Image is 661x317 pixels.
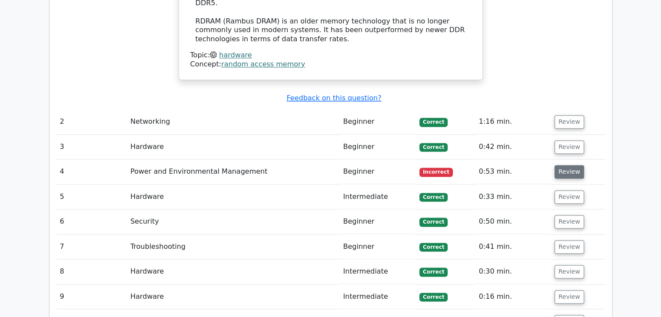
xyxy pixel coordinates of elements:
td: Hardware [127,135,340,159]
button: Review [555,165,584,178]
td: Intermediate [339,284,416,309]
td: 3 [56,135,127,159]
td: Hardware [127,259,340,284]
button: Review [555,115,584,129]
a: hardware [219,51,252,59]
td: 7 [56,234,127,259]
td: 0:41 min. [475,234,551,259]
td: Beginner [339,159,416,184]
td: 0:42 min. [475,135,551,159]
td: Hardware [127,284,340,309]
a: random access memory [221,60,305,68]
td: Intermediate [339,185,416,209]
td: 8 [56,259,127,284]
button: Review [555,240,584,254]
td: 0:50 min. [475,209,551,234]
button: Review [555,290,584,304]
button: Review [555,190,584,204]
td: 2 [56,109,127,134]
td: 4 [56,159,127,184]
td: Hardware [127,185,340,209]
span: Correct [419,293,448,301]
td: Power and Environmental Management [127,159,340,184]
span: Correct [419,118,448,126]
div: Topic: [190,51,471,60]
td: Networking [127,109,340,134]
td: 9 [56,284,127,309]
td: Beginner [339,109,416,134]
div: Concept: [190,60,471,69]
button: Review [555,140,584,154]
td: 0:53 min. [475,159,551,184]
td: 5 [56,185,127,209]
td: 6 [56,209,127,234]
td: 0:16 min. [475,284,551,309]
td: Intermediate [339,259,416,284]
span: Correct [419,218,448,226]
span: Correct [419,267,448,276]
button: Review [555,215,584,228]
td: Troubleshooting [127,234,340,259]
td: 0:33 min. [475,185,551,209]
a: Feedback on this question? [286,94,381,102]
td: 0:30 min. [475,259,551,284]
td: Security [127,209,340,234]
td: Beginner [339,209,416,234]
span: Correct [419,143,448,152]
span: Correct [419,243,448,251]
span: Correct [419,193,448,201]
td: Beginner [339,234,416,259]
td: Beginner [339,135,416,159]
td: 1:16 min. [475,109,551,134]
button: Review [555,265,584,278]
span: Incorrect [419,168,453,176]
